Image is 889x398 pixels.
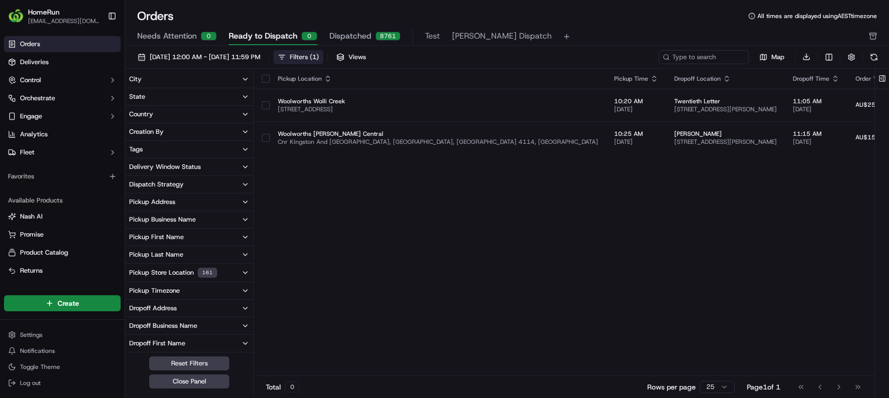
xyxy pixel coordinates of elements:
span: [DATE] [793,105,839,113]
div: Page 1 of 1 [747,382,780,392]
div: City [129,75,142,84]
button: Dispatch Strategy [125,176,253,193]
span: Product Catalog [20,248,68,257]
span: 10:20 AM [614,97,658,105]
span: Fleet [20,148,35,157]
div: Dropoff Time [793,75,839,83]
button: Dropoff First Name [125,335,253,352]
div: Favorites [4,168,121,184]
div: Pickup Store Location [129,268,217,278]
span: Log out [20,379,41,387]
span: Ready to Dispatch [229,30,297,42]
button: Create [4,295,121,311]
button: Notifications [4,344,121,358]
div: Pickup Location [278,75,598,83]
a: Deliveries [4,54,121,70]
span: Views [348,53,366,62]
div: Dropoff Address [129,304,177,313]
span: AU$253.84 [855,101,889,109]
span: Notifications [20,347,55,355]
div: Country [129,110,153,119]
span: [DATE] 12:00 AM - [DATE] 11:59 PM [150,53,260,62]
button: HomeRun [28,7,60,17]
button: Fleet [4,144,121,160]
a: Product Catalog [8,248,117,257]
button: Pickup Store Location161 [125,264,253,282]
div: 161 [198,268,217,278]
div: 0 [301,32,317,41]
a: Orders [4,36,121,52]
div: Dropoff First Name [129,339,185,348]
button: State [125,88,253,105]
button: Pickup Address [125,193,253,211]
div: 0 [285,381,300,392]
span: ( 1 ) [310,53,319,62]
button: Log out [4,376,121,390]
div: Pickup Last Name [129,250,183,259]
button: Dropoff Business Name [125,317,253,334]
div: Dropoff Location [674,75,777,83]
button: City [125,71,253,88]
button: Nash AI [4,209,121,225]
span: Map [771,53,784,62]
span: Test [425,30,440,42]
button: Returns [4,263,121,279]
div: Creation By [129,127,164,136]
span: Woolworths [PERSON_NAME] Central [278,130,598,138]
span: Returns [20,266,43,275]
a: Nash AI [8,212,117,221]
span: Deliveries [20,58,49,67]
span: All times are displayed using AEST timezone [757,12,877,20]
div: Pickup Timezone [129,286,180,295]
div: Pickup First Name [129,233,184,242]
div: Dropoff Business Name [129,321,197,330]
span: Needs Attention [137,30,197,42]
input: Type to search [659,50,749,64]
span: 11:15 AM [793,130,839,138]
button: Close Panel [149,374,229,388]
span: [DATE] [793,138,839,146]
span: Dispatched [329,30,371,42]
div: 0 [201,32,217,41]
button: Country [125,106,253,123]
div: Filters [290,53,319,62]
button: [DATE] 12:00 AM - [DATE] 11:59 PM [133,50,265,64]
button: Promise [4,227,121,243]
span: Promise [20,230,44,239]
button: [EMAIL_ADDRESS][DOMAIN_NAME] [28,17,100,25]
button: Tags [125,141,253,158]
div: Dispatch Strategy [129,180,184,189]
span: 10:25 AM [614,130,658,138]
span: Create [58,298,79,308]
span: Analytics [20,130,48,139]
button: Engage [4,108,121,124]
div: Available Products [4,192,121,209]
p: Rows per page [647,382,696,392]
button: Map [753,51,791,63]
a: Returns [8,266,117,275]
button: Pickup Timezone [125,282,253,299]
span: [DATE] [614,105,658,113]
button: Views [332,50,370,64]
span: [STREET_ADDRESS][PERSON_NAME] [674,138,777,146]
button: Delivery Window Status [125,158,253,175]
span: Orchestrate [20,94,55,103]
img: HomeRun [8,8,24,24]
span: Cnr Kingston And [GEOGRAPHIC_DATA], [GEOGRAPHIC_DATA], [GEOGRAPHIC_DATA] 4114, [GEOGRAPHIC_DATA] [278,138,598,146]
h1: Orders [137,8,174,24]
button: Reset Filters [149,356,229,370]
span: Woolworths Wolli Creek [278,97,598,105]
div: Delivery Window Status [129,162,201,171]
span: Nash AI [20,212,43,221]
button: Orchestrate [4,90,121,106]
span: Engage [20,112,42,121]
span: Orders [20,40,40,49]
button: HomeRunHomeRun[EMAIL_ADDRESS][DOMAIN_NAME] [4,4,104,28]
span: Control [20,76,41,85]
div: State [129,92,145,101]
button: Pickup Business Name [125,211,253,228]
button: Creation By [125,123,253,140]
button: Toggle Theme [4,360,121,374]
